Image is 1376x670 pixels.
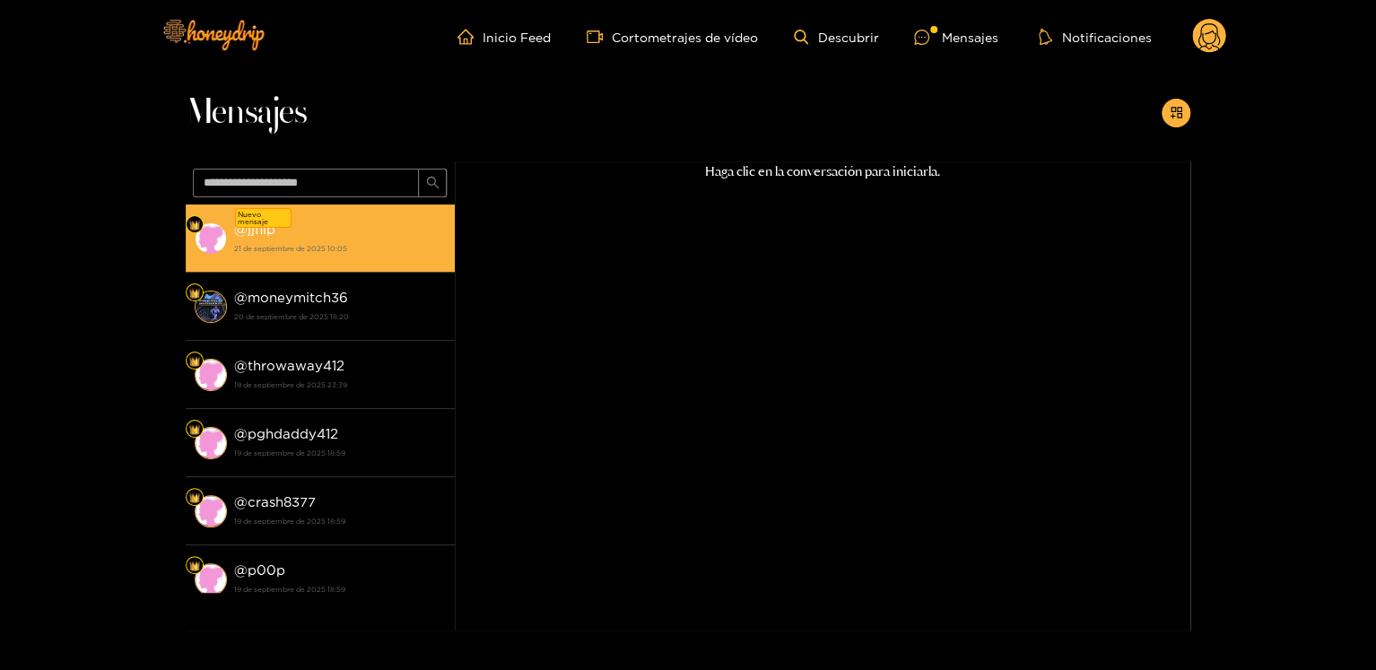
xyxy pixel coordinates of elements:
font: Descubrir [817,30,878,44]
font: 19 de septiembre de 2025 18:59 [234,449,345,457]
img: conversación [195,563,227,596]
font: @ [234,562,248,578]
img: conversación [195,359,227,391]
font: crash8377 [248,494,316,509]
font: 20 de septiembre de 2025 18:20 [234,313,349,320]
font: moneymitch36 [248,290,348,305]
font: Nuevo mensaje [238,211,268,225]
button: buscar [418,169,447,197]
img: conversación [195,291,227,323]
img: conversación [195,427,227,459]
img: Nivel de ventilador [189,561,200,571]
font: Mensajes [186,95,307,131]
button: Notificaciones [1033,28,1156,46]
font: Inicio Feed [483,30,551,44]
a: Cortometrajes de vídeo [587,29,758,45]
img: Nivel de ventilador [189,424,200,435]
font: pghdaddy412 [248,426,338,441]
font: p00p [248,562,285,578]
font: @ [234,290,248,305]
a: Inicio Feed [457,29,551,45]
button: agregar a la tienda de aplicaciones [1162,99,1190,127]
font: Notificaciones [1061,30,1151,44]
font: @ [234,494,248,509]
span: buscar [426,176,440,191]
img: Nivel de ventilador [189,492,200,503]
img: Nivel de ventilador [189,356,200,367]
img: Nivel de ventilador [189,288,200,299]
font: @jjflip [234,222,275,237]
font: 19 de septiembre de 2025 23:39 [234,381,347,388]
font: 21 de septiembre de 2025 10:05 [234,245,347,252]
img: Nivel de ventilador [189,220,200,231]
font: throwaway412 [248,358,344,373]
span: agregar a la tienda de aplicaciones [1170,106,1183,121]
font: @ [234,426,248,441]
font: Cortometrajes de vídeo [612,30,758,44]
font: 19 de septiembre de 2025 18:59 [234,518,345,525]
font: 19 de septiembre de 2025 18:59 [234,586,345,593]
img: conversación [195,495,227,527]
span: hogar [457,29,483,45]
font: Mensajes [941,30,997,44]
img: conversación [195,222,227,255]
a: Descubrir [794,30,878,45]
span: cámara de vídeo [587,29,612,45]
font: @ [234,358,248,373]
font: Haga clic en la conversación para iniciarla. [705,163,940,179]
